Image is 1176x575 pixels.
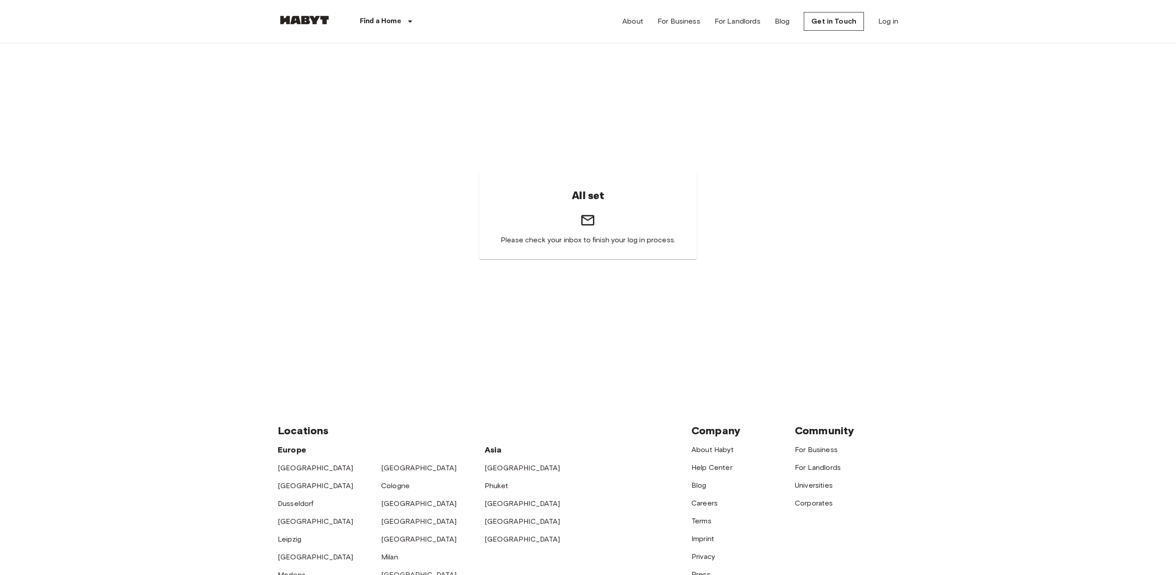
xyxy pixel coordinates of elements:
a: Phuket [485,481,508,490]
a: [GEOGRAPHIC_DATA] [485,517,560,526]
a: Blog [775,16,790,27]
a: Milan [381,553,398,561]
a: [GEOGRAPHIC_DATA] [485,464,560,472]
a: [GEOGRAPHIC_DATA] [381,464,457,472]
a: Log in [878,16,898,27]
a: [GEOGRAPHIC_DATA] [485,535,560,543]
a: [GEOGRAPHIC_DATA] [278,517,354,526]
h6: All set [572,187,604,205]
span: Please check your inbox to finish your log in process. [501,235,675,245]
a: Help Center [691,463,732,472]
span: Locations [278,424,329,437]
a: For Landlords [715,16,761,27]
a: About [622,16,643,27]
span: Company [691,424,740,437]
span: Community [795,424,854,437]
a: Privacy [691,552,715,561]
a: Leipzig [278,535,301,543]
a: Blog [691,481,707,489]
span: Asia [485,445,502,455]
a: [GEOGRAPHIC_DATA] [278,464,354,472]
img: Habyt [278,16,331,24]
a: Get in Touch [804,12,864,31]
a: Universities [795,481,833,489]
a: Imprint [691,534,714,543]
a: Cologne [381,481,410,490]
a: [GEOGRAPHIC_DATA] [381,499,457,508]
a: For Landlords [795,463,841,472]
a: Terms [691,517,711,525]
a: [GEOGRAPHIC_DATA] [381,535,457,543]
a: [GEOGRAPHIC_DATA] [485,499,560,508]
a: Corporates [795,499,833,507]
p: Find a Home [360,16,401,27]
a: [GEOGRAPHIC_DATA] [278,481,354,490]
span: Europe [278,445,306,455]
a: [GEOGRAPHIC_DATA] [278,553,354,561]
a: About Habyt [691,445,734,454]
a: Careers [691,499,718,507]
a: [GEOGRAPHIC_DATA] [381,517,457,526]
a: For Business [795,445,838,454]
a: Dusseldorf [278,499,314,508]
a: For Business [658,16,700,27]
